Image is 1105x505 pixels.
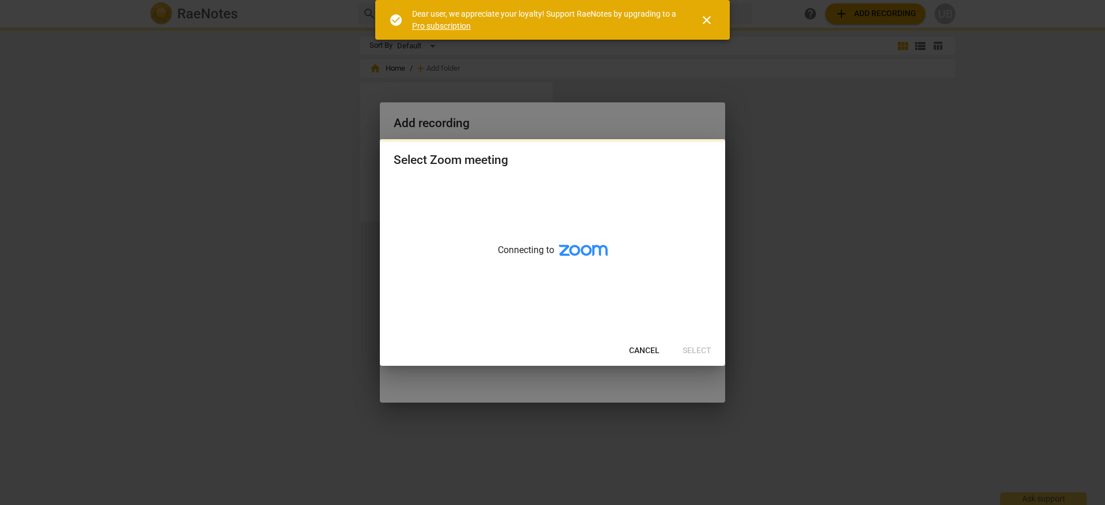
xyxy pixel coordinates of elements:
[380,178,725,336] div: Connecting to
[693,6,721,34] button: Close
[620,341,669,361] button: Cancel
[700,13,714,27] span: close
[389,13,403,27] span: check_circle
[412,8,679,32] div: Dear user, we appreciate your loyalty! Support RaeNotes by upgrading to a
[412,21,471,30] a: Pro subscription
[629,345,660,357] span: Cancel
[394,153,508,167] div: Select Zoom meeting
